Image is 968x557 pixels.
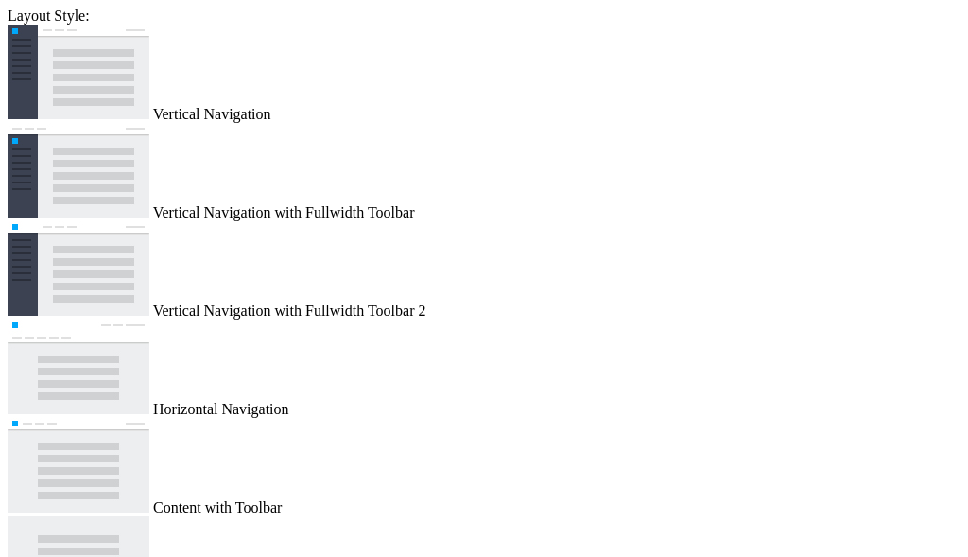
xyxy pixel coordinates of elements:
img: horizontal-nav.jpg [8,320,149,414]
md-radio-button: Vertical Navigation [8,25,960,123]
md-radio-button: Vertical Navigation with Fullwidth Toolbar [8,123,960,221]
md-radio-button: Content with Toolbar [8,418,960,516]
img: vertical-nav-with-full-toolbar.jpg [8,123,149,218]
span: Vertical Navigation with Fullwidth Toolbar [153,204,415,220]
span: Vertical Navigation [153,106,271,122]
md-radio-button: Vertical Navigation with Fullwidth Toolbar 2 [8,221,960,320]
span: Content with Toolbar [153,499,282,515]
img: content-with-toolbar.jpg [8,418,149,513]
div: Layout Style: [8,8,960,25]
img: vertical-nav-with-full-toolbar-2.jpg [8,221,149,316]
img: vertical-nav.jpg [8,25,149,119]
span: Vertical Navigation with Fullwidth Toolbar 2 [153,303,426,319]
md-radio-button: Horizontal Navigation [8,320,960,418]
span: Horizontal Navigation [153,401,289,417]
